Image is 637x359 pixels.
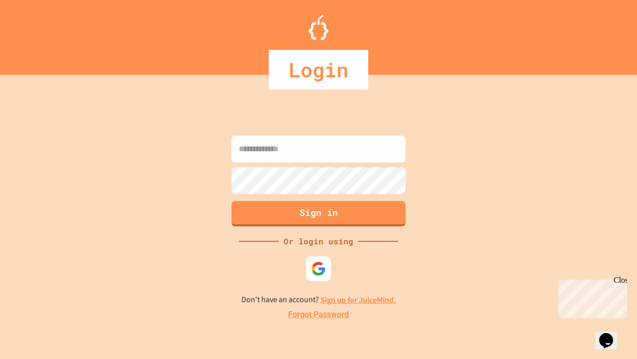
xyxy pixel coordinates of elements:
img: Logo.svg [309,15,328,40]
a: Forgot Password [288,309,349,321]
button: Sign in [231,201,406,226]
img: google-icon.svg [311,261,326,276]
iframe: chat widget [595,319,627,349]
iframe: chat widget [554,276,627,318]
div: Login [269,50,368,90]
a: Sign up for JuiceMind. [320,295,396,305]
div: Chat with us now!Close [4,4,69,63]
div: Or login using [279,235,358,247]
p: Don't have an account? [241,294,396,306]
